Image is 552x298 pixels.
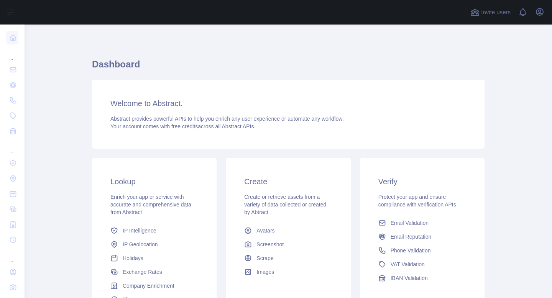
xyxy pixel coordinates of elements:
[375,230,469,244] a: Email Reputation
[107,251,201,265] a: Holidays
[469,6,512,18] button: Invite users
[391,274,428,282] span: IBAN Validation
[375,257,469,271] a: VAT Validation
[241,251,335,265] a: Scrape
[481,8,511,17] span: Invite users
[256,241,284,248] span: Screenshot
[391,247,431,254] span: Phone Validation
[123,268,162,276] span: Exchange Rates
[92,58,485,77] h1: Dashboard
[171,123,198,129] span: free credits
[123,282,174,290] span: Company Enrichment
[241,265,335,279] a: Images
[244,176,332,187] h3: Create
[256,227,274,234] span: Avatars
[6,46,18,61] div: ...
[123,254,143,262] span: Holidays
[256,254,273,262] span: Scrape
[110,194,191,215] span: Enrich your app or service with accurate and comprehensive data from Abstract
[107,279,201,293] a: Company Enrichment
[6,248,18,264] div: ...
[6,139,18,155] div: ...
[110,116,344,122] span: Abstract provides powerful APIs to help you enrich any user experience or automate any workflow.
[123,227,156,234] span: IP Intelligence
[378,176,466,187] h3: Verify
[241,237,335,251] a: Screenshot
[244,194,326,215] span: Create or retrieve assets from a variety of data collected or created by Abtract
[378,194,456,208] span: Protect your app and ensure compliance with verification APIs
[391,233,432,241] span: Email Reputation
[110,98,466,109] h3: Welcome to Abstract.
[107,237,201,251] a: IP Geolocation
[110,176,198,187] h3: Lookup
[241,224,335,237] a: Avatars
[375,216,469,230] a: Email Validation
[375,244,469,257] a: Phone Validation
[107,265,201,279] a: Exchange Rates
[256,268,274,276] span: Images
[123,241,158,248] span: IP Geolocation
[107,224,201,237] a: IP Intelligence
[391,219,429,227] span: Email Validation
[110,123,255,129] span: Your account comes with across all Abstract APIs.
[375,271,469,285] a: IBAN Validation
[391,260,425,268] span: VAT Validation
